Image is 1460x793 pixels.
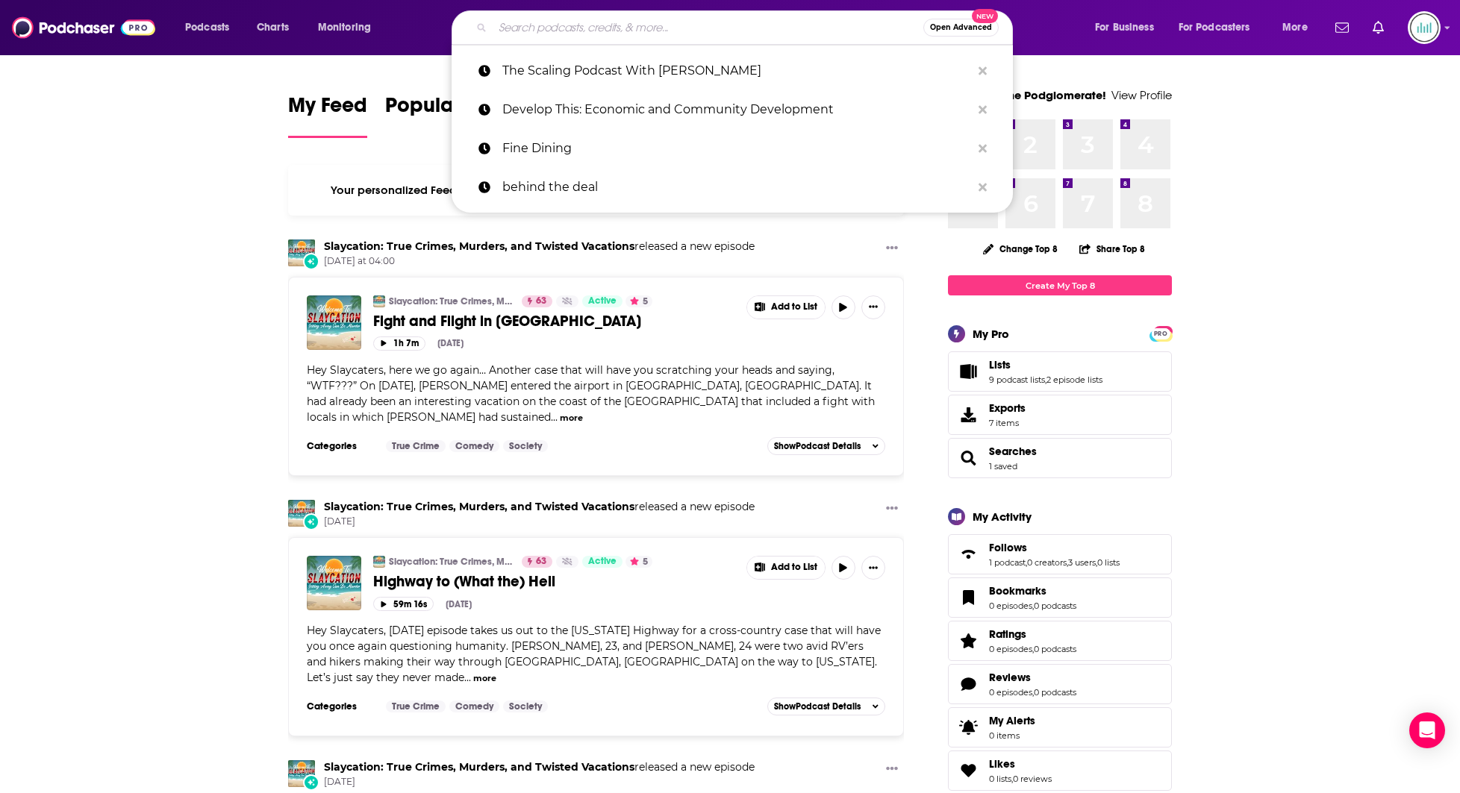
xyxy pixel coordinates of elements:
a: 0 lists [989,774,1011,784]
a: behind the deal [452,168,1013,207]
span: Likes [989,757,1015,771]
button: Show More Button [861,295,885,319]
span: Popular Feed [385,93,512,127]
span: Reviews [989,671,1031,684]
a: Popular Feed [385,93,512,138]
button: Show More Button [747,557,825,579]
span: , [1032,687,1034,698]
span: Lists [948,351,1172,392]
a: Reviews [989,671,1076,684]
span: [DATE] [324,776,755,789]
div: My Pro [973,327,1009,341]
button: open menu [308,16,390,40]
button: Share Top 8 [1079,234,1146,263]
span: PRO [1152,328,1170,339]
span: Fight and Flight in [GEOGRAPHIC_DATA] [373,312,641,330]
button: open menu [1169,16,1272,40]
button: 59m 16s [373,597,434,611]
a: 0 lists [1097,557,1120,568]
a: 0 creators [1027,557,1067,568]
span: , [1032,601,1034,611]
span: Logged in as podglomerate [1408,11,1441,44]
h3: Categories [307,700,374,712]
span: Highway to (What the) Hell [373,572,555,591]
a: 1 podcast [989,557,1026,568]
span: My Feed [288,93,367,127]
a: Highway to (What the) Hell [373,572,736,591]
a: Follows [989,541,1120,554]
button: Show More Button [880,760,904,779]
a: 0 episodes [989,644,1032,654]
span: , [1026,557,1027,568]
span: Reviews [948,664,1172,704]
img: Slaycation: True Crimes, Murders, and Twisted Vacations [288,239,315,266]
p: Fine Dining [502,129,971,168]
a: 0 episodes [989,687,1032,698]
a: Active [582,556,623,568]
a: Show notifications dropdown [1329,15,1355,40]
span: [DATE] [324,515,755,528]
a: Develop This: Economic and Community Development [452,90,1013,129]
a: Likes [953,760,983,781]
img: Slaycation: True Crimes, Murders, and Twisted Vacations [373,556,385,568]
input: Search podcasts, credits, & more... [493,16,923,40]
div: Open Intercom Messenger [1409,712,1445,748]
span: Show Podcast Details [774,441,861,451]
a: Fine Dining [452,129,1013,168]
span: Searches [989,445,1037,458]
span: , [1032,644,1034,654]
a: Slaycation: True Crimes, Murders, and Twisted Vacations [389,295,512,307]
a: The Scaling Podcast With [PERSON_NAME] [452,51,1013,90]
span: 0 items [989,730,1035,741]
button: Show More Button [880,500,904,518]
span: Podcasts [185,17,229,38]
span: My Alerts [989,714,1035,727]
span: Charts [257,17,289,38]
a: Comedy [449,440,499,452]
button: 1h 7m [373,336,425,351]
span: Monitoring [318,17,371,38]
a: 63 [522,295,552,307]
span: , [1011,774,1013,784]
span: Show Podcast Details [774,701,861,712]
img: User Profile [1408,11,1441,44]
span: Lists [989,358,1011,372]
a: My Feed [288,93,367,138]
span: Add to List [771,562,817,573]
a: Bookmarks [953,587,983,608]
span: New [972,9,999,23]
button: open menu [1085,16,1173,40]
span: My Alerts [953,717,983,738]
a: Active [582,295,623,307]
span: Bookmarks [948,577,1172,618]
a: Create My Top 8 [948,275,1172,295]
a: True Crime [386,440,446,452]
span: Active [588,554,617,569]
div: New Episode [303,774,319,791]
a: View Profile [1111,88,1172,102]
a: Welcome The Podglomerate! [948,88,1106,102]
div: [DATE] [437,338,464,348]
h3: Categories [307,440,374,452]
p: Develop This: Economic and Community Development [502,90,971,129]
button: 5 [626,295,652,307]
span: Hey Slaycaters, here we go again… Another case that will have you scratching your heads and sayin... [307,363,875,424]
img: Podchaser - Follow, Share and Rate Podcasts [12,13,155,42]
a: Society [503,700,548,712]
button: more [473,672,496,685]
span: 63 [536,554,546,569]
a: 0 podcasts [1034,687,1076,698]
img: Slaycation: True Crimes, Murders, and Twisted Vacations [373,295,385,307]
a: 0 podcasts [1034,644,1076,654]
a: Likes [989,757,1052,771]
span: Ratings [948,621,1172,661]
span: , [1045,374,1046,385]
a: Bookmarks [989,584,1076,598]
div: New Episode [303,253,319,269]
span: 7 items [989,418,1026,428]
a: True Crime [386,700,446,712]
